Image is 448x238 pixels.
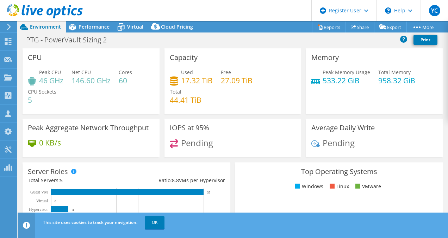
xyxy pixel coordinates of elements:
[181,77,213,84] h4: 17.32 TiB
[55,200,56,203] text: 0
[161,23,193,30] span: Cloud Pricing
[354,183,381,190] li: VMware
[346,22,374,32] a: Share
[60,177,63,184] span: 5
[72,208,74,212] text: 4
[406,22,439,32] a: More
[43,219,137,225] span: This site uses cookies to track your navigation.
[385,7,391,14] svg: \n
[71,77,111,84] h4: 146.60 GHz
[126,177,225,184] div: Ratio: VMs per Hypervisor
[323,69,370,76] span: Peak Memory Usage
[378,77,415,84] h4: 958.32 GiB
[39,69,61,76] span: Peak CPU
[79,23,110,30] span: Performance
[172,177,179,184] span: 8.8
[328,183,349,190] li: Linux
[28,96,56,104] h4: 5
[119,69,132,76] span: Cores
[170,88,181,95] span: Total
[39,77,63,84] h4: 46 GHz
[181,69,193,76] span: Used
[39,139,61,147] h4: 0 KB/s
[30,23,61,30] span: Environment
[429,5,440,16] span: YC
[311,54,339,61] h3: Memory
[311,124,375,132] h3: Average Daily Write
[181,137,213,149] span: Pending
[413,35,437,45] a: Print
[374,22,407,32] a: Export
[170,54,198,61] h3: Capacity
[323,77,370,84] h4: 533.22 GiB
[241,168,438,175] h3: Top Operating Systems
[28,54,42,61] h3: CPU
[323,137,355,149] span: Pending
[127,23,143,30] span: Virtual
[119,77,132,84] h4: 60
[221,77,253,84] h4: 27.09 TiB
[145,216,164,229] a: OK
[312,22,346,32] a: Reports
[30,190,48,195] text: Guest VM
[293,183,323,190] li: Windows
[378,69,411,76] span: Total Memory
[28,168,68,175] h3: Server Roles
[28,177,126,184] div: Total Servers:
[170,124,209,132] h3: IOPS at 95%
[170,96,201,104] h4: 44.41 TiB
[221,69,231,76] span: Free
[207,191,211,194] text: 35
[28,124,149,132] h3: Peak Aggregate Network Throughput
[23,36,118,44] h1: PTG - PowerVault Sizing 2
[36,198,48,203] text: Virtual
[29,207,48,212] text: Hypervisor
[28,88,56,95] span: CPU Sockets
[71,69,91,76] span: Net CPU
